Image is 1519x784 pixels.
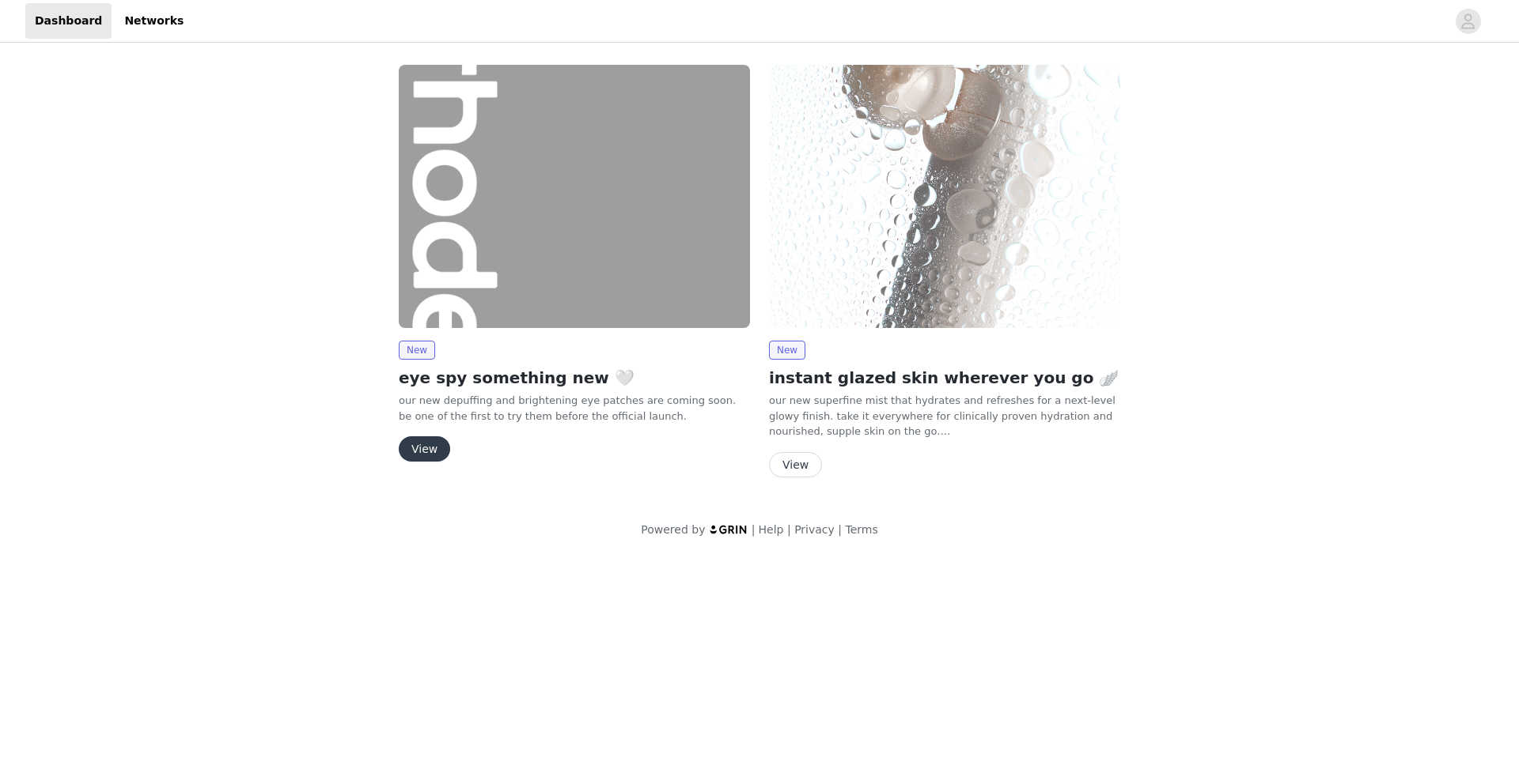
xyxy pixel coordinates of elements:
h2: eye spy something new 🤍 [399,366,750,390]
button: View [769,452,822,477]
h2: instant glazed skin wherever you go 🪽 [769,366,1120,390]
a: Privacy [794,523,835,536]
button: View [399,436,450,462]
a: View [769,459,822,471]
span: | [787,523,791,536]
img: logo [709,524,748,534]
span: New [769,341,805,360]
img: rhode skin [769,65,1120,328]
p: our new superfine mist that hydrates and refreshes for a next-level glowy finish. take it everywh... [769,393,1120,439]
a: Dashboard [25,3,112,39]
div: avatar [1460,9,1475,34]
span: Powered by [641,523,705,536]
a: Help [759,523,784,536]
img: rhode skin [399,65,750,328]
p: our new depuffing and brightening eye patches are coming soon. be one of the first to try them be... [399,393,750,424]
span: | [752,523,756,536]
a: Terms [845,523,877,536]
span: | [838,523,842,536]
a: Networks [115,3,193,39]
a: View [399,443,450,455]
span: New [399,341,435,360]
